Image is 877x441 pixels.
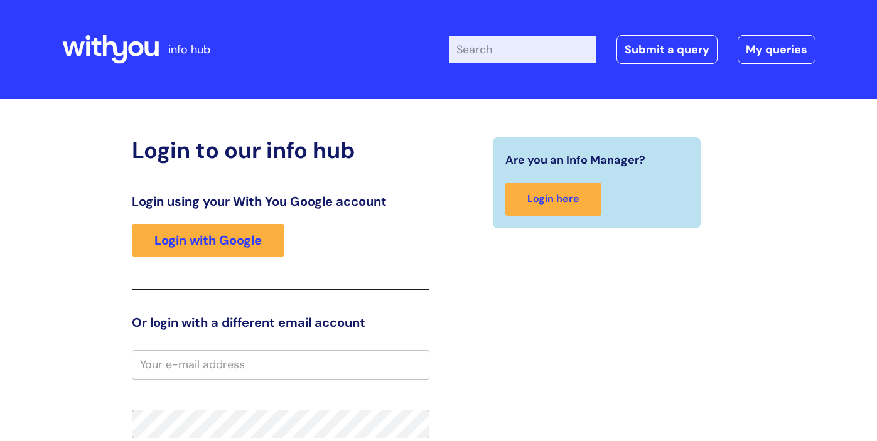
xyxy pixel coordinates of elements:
[505,150,645,170] span: Are you an Info Manager?
[132,224,284,257] a: Login with Google
[505,183,601,216] a: Login here
[132,194,429,209] h3: Login using your With You Google account
[616,35,718,64] a: Submit a query
[449,36,596,63] input: Search
[132,315,429,330] h3: Or login with a different email account
[132,137,429,164] h2: Login to our info hub
[738,35,815,64] a: My queries
[132,350,429,379] input: Your e-mail address
[168,40,210,60] p: info hub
